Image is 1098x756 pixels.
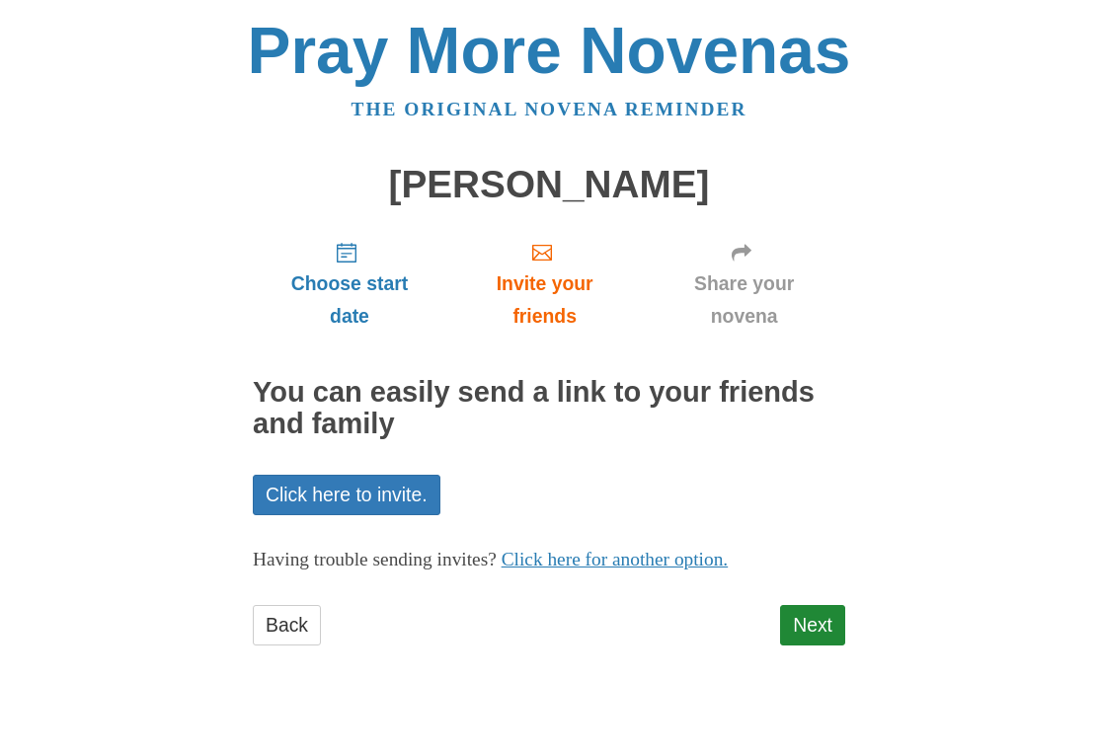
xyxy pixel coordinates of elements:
[253,164,845,206] h1: [PERSON_NAME]
[253,475,440,515] a: Click here to invite.
[253,377,845,440] h2: You can easily send a link to your friends and family
[352,99,747,119] a: The original novena reminder
[446,225,643,342] a: Invite your friends
[780,605,845,645] a: Next
[663,267,825,333] span: Share your novena
[253,605,321,645] a: Back
[273,267,427,333] span: Choose start date
[643,225,845,342] a: Share your novena
[253,549,497,569] span: Having trouble sending invites?
[248,14,851,87] a: Pray More Novenas
[253,225,446,342] a: Choose start date
[466,267,623,333] span: Invite your friends
[502,549,729,569] a: Click here for another option.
